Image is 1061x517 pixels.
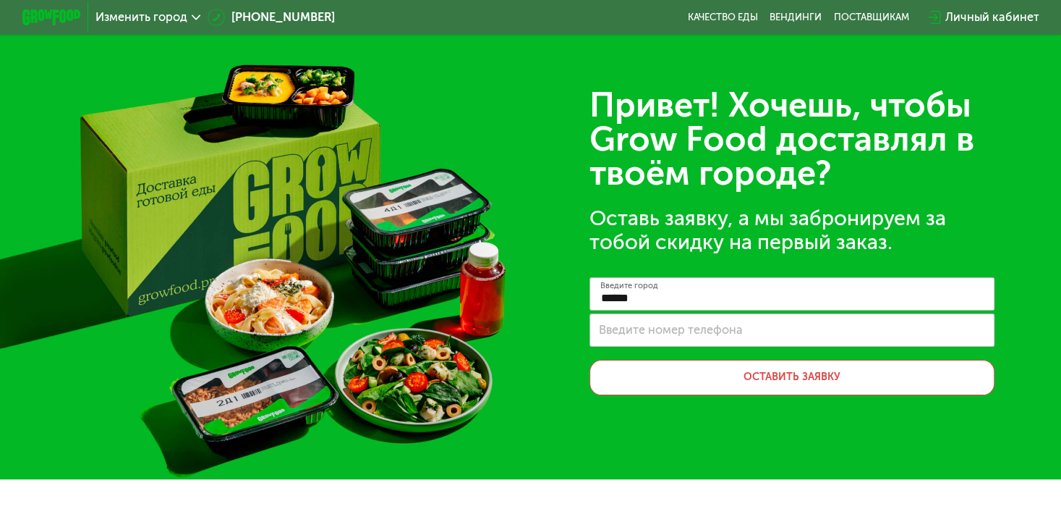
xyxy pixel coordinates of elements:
div: поставщикам [834,12,909,23]
a: [PHONE_NUMBER] [208,9,335,26]
div: Оставь заявку, а мы забронируем за тобой скидку на первый заказ. [589,206,994,253]
label: Введите город [600,282,658,290]
div: Привет! Хочешь, чтобы Grow Food доставлял в твоём городе? [589,88,994,190]
button: Оставить заявку [589,360,994,395]
div: Личный кабинет [945,9,1039,26]
label: Введите номер телефона [599,326,743,334]
a: Вендинги [770,12,822,23]
a: Качество еды [688,12,758,23]
span: Изменить город [95,12,187,23]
